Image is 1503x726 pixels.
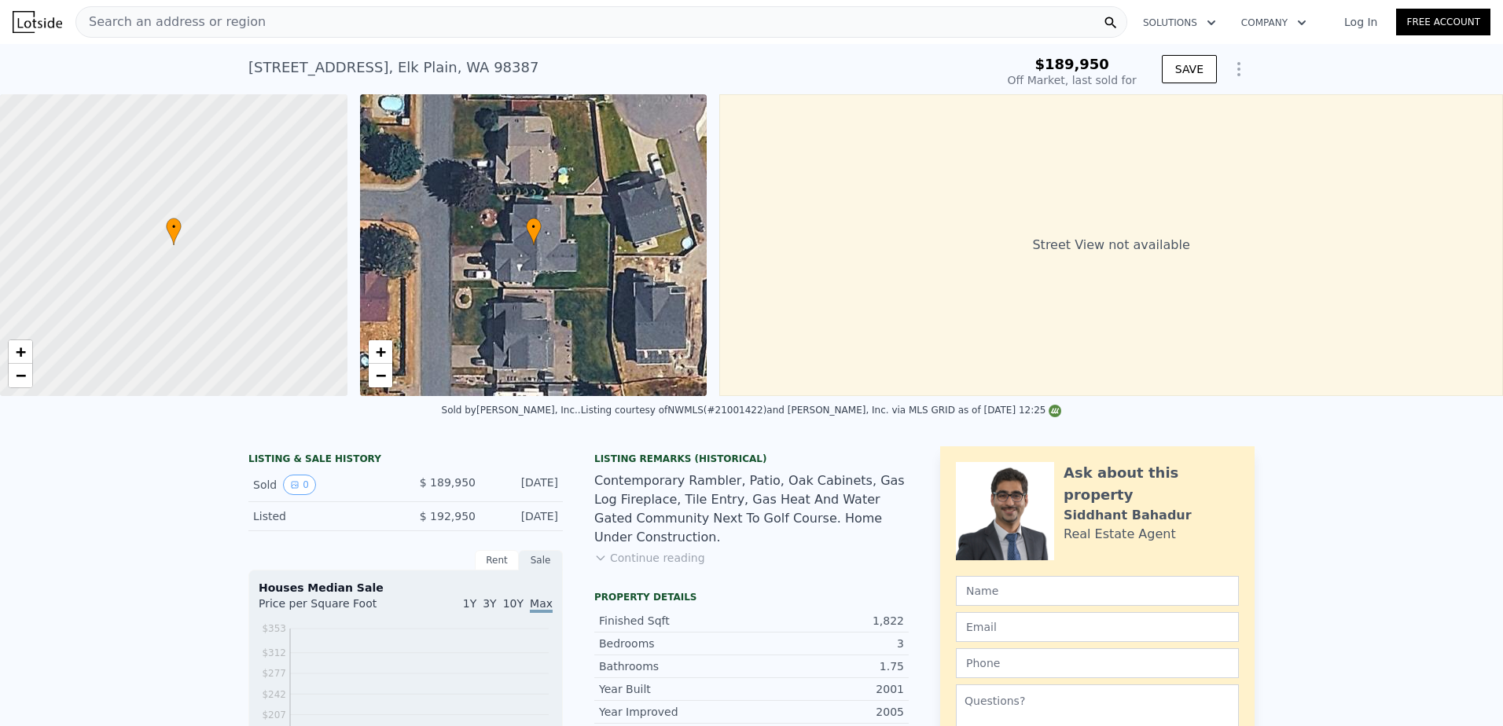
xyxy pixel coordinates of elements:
[16,342,26,361] span: +
[599,613,751,629] div: Finished Sqft
[283,475,316,495] button: View historical data
[956,648,1239,678] input: Phone
[594,471,909,547] div: Contemporary Rambler, Patio, Oak Cabinets, Gas Log Fireplace, Tile Entry, Gas Heat And Water Gate...
[526,218,542,245] div: •
[166,220,182,234] span: •
[581,405,1062,416] div: Listing courtesy of NWMLS (#21001422) and [PERSON_NAME], Inc. via MLS GRID as of [DATE] 12:25
[599,681,751,697] div: Year Built
[262,668,286,679] tspan: $277
[248,57,538,79] div: [STREET_ADDRESS] , Elk Plain , WA 98387
[1064,506,1192,525] div: Siddhant Bahadur
[262,709,286,720] tspan: $207
[594,550,705,566] button: Continue reading
[259,580,553,596] div: Houses Median Sale
[463,597,476,610] span: 1Y
[594,453,909,465] div: Listing Remarks (Historical)
[9,340,32,364] a: Zoom in
[420,510,476,522] span: $ 192,950
[1396,9,1490,35] a: Free Account
[76,13,266,31] span: Search an address or region
[253,475,393,495] div: Sold
[519,550,563,570] div: Sale
[369,364,392,387] a: Zoom out
[475,550,519,570] div: Rent
[530,597,553,613] span: Max
[253,508,393,524] div: Listed
[369,340,392,364] a: Zoom in
[1223,53,1255,85] button: Show Options
[719,94,1503,396] div: Street View not available
[594,591,909,603] div: Property details
[751,658,904,674] div: 1.75
[956,576,1239,606] input: Name
[420,476,476,489] span: $ 189,950
[259,596,406,621] div: Price per Square Foot
[503,597,524,610] span: 10Y
[526,220,542,234] span: •
[1034,56,1109,72] span: $189,950
[1064,525,1176,544] div: Real Estate Agent
[248,453,563,468] div: LISTING & SALE HISTORY
[956,612,1239,642] input: Email
[262,689,286,700] tspan: $242
[1130,9,1229,37] button: Solutions
[599,704,751,720] div: Year Improved
[599,636,751,651] div: Bedrooms
[751,704,904,720] div: 2005
[13,11,62,33] img: Lotside
[9,364,32,387] a: Zoom out
[262,647,286,658] tspan: $312
[16,365,26,385] span: −
[442,405,581,416] div: Sold by [PERSON_NAME], Inc. .
[751,613,904,629] div: 1,822
[262,623,286,634] tspan: $353
[1325,14,1396,30] a: Log In
[1162,55,1217,83] button: SAVE
[488,508,558,524] div: [DATE]
[483,597,496,610] span: 3Y
[599,658,751,674] div: Bathrooms
[751,681,904,697] div: 2001
[751,636,904,651] div: 3
[1049,405,1061,417] img: NWMLS Logo
[488,475,558,495] div: [DATE]
[1008,72,1137,88] div: Off Market, last sold for
[375,342,385,361] span: +
[375,365,385,385] span: −
[1064,462,1239,506] div: Ask about this property
[166,218,182,245] div: •
[1229,9,1319,37] button: Company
